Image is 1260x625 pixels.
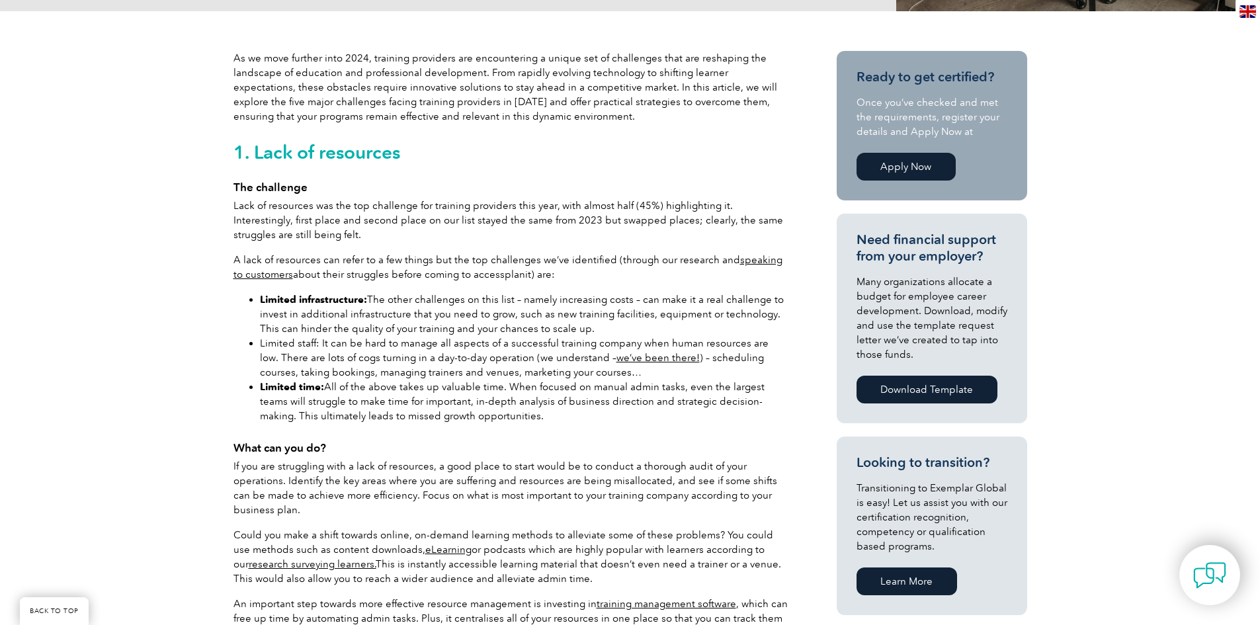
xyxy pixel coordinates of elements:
[233,528,789,586] p: Could you make a shift towards online, on-demand learning methods to alleviate some of these prob...
[233,198,789,242] p: Lack of resources was the top challenge for training providers this year, with almost half (45%) ...
[857,274,1007,362] p: Many organizations allocate a budget for employee career development. Download, modify and use th...
[249,558,376,570] a: research surveying learners.
[857,376,997,403] a: Download Template
[857,481,1007,554] p: Transitioning to Exemplar Global is easy! Let us assist you with our certification recognition, c...
[857,153,956,181] a: Apply Now
[857,95,1007,139] p: Once you’ve checked and met the requirements, register your details and Apply Now at
[20,597,89,625] a: BACK TO TOP
[1193,559,1226,592] img: contact-chat.png
[857,69,1007,85] h3: Ready to get certified?
[260,292,789,336] li: The other challenges on this list – namely increasing costs – can make it a real challenge to inv...
[233,51,789,124] p: As we move further into 2024, training providers are encountering a unique set of challenges that...
[233,253,789,282] p: A lack of resources can refer to a few things but the top challenges we’ve identified (through ou...
[616,352,700,364] a: we’ve been there!
[1239,5,1256,18] img: en
[857,454,1007,471] h3: Looking to transition?
[857,567,957,595] a: Learn More
[857,231,1007,265] h3: Need financial support from your employer?
[260,380,789,423] li: All of the above takes up valuable time. When focused on manual admin tasks, even the largest tea...
[233,181,789,194] h4: The challenge
[425,544,472,556] a: eLearning
[260,381,324,393] strong: Limited time:
[260,294,367,306] strong: Limited infrastructure:
[233,459,789,517] p: If you are struggling with a lack of resources, a good place to start would be to conduct a thoro...
[233,142,789,163] h2: 1. Lack of resources
[597,598,736,610] a: training management software
[260,336,789,380] li: Limited staff: It can be hard to manage all aspects of a successful training company when human r...
[233,441,789,454] h4: What can you do?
